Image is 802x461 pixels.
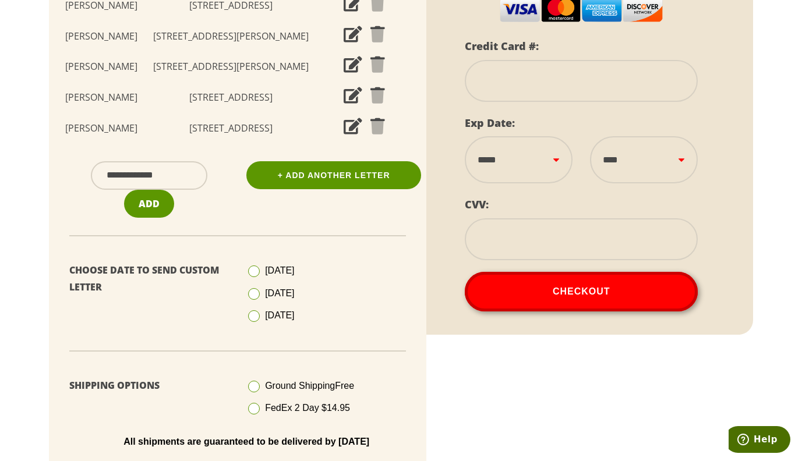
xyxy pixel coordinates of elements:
[143,21,320,52] td: [STREET_ADDRESS][PERSON_NAME]
[729,426,790,455] iframe: Opens a widget where you can find more information
[69,262,229,296] p: Choose Date To Send Custom Letter
[61,51,143,82] td: [PERSON_NAME]
[61,21,143,52] td: [PERSON_NAME]
[265,288,294,298] span: [DATE]
[335,381,354,391] span: Free
[69,377,229,394] p: Shipping Options
[139,197,160,210] span: Add
[61,82,143,113] td: [PERSON_NAME]
[265,265,294,275] span: [DATE]
[265,403,350,413] span: FedEx 2 Day $14.95
[265,381,354,391] span: Ground Shipping
[465,116,515,130] label: Exp Date:
[61,113,143,144] td: [PERSON_NAME]
[143,113,320,144] td: [STREET_ADDRESS]
[143,51,320,82] td: [STREET_ADDRESS][PERSON_NAME]
[465,39,539,53] label: Credit Card #:
[465,197,489,211] label: CVV:
[143,82,320,113] td: [STREET_ADDRESS]
[246,161,421,189] a: + Add Another Letter
[465,272,698,311] button: Checkout
[124,190,174,218] button: Add
[265,310,294,320] span: [DATE]
[78,437,415,447] p: All shipments are guaranteed to be delivered by [DATE]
